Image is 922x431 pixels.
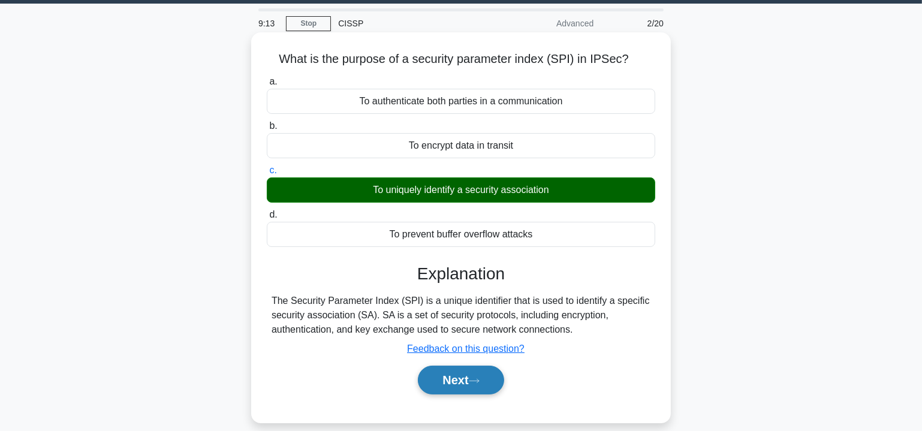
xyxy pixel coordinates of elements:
[267,177,655,203] div: To uniquely identify a security association
[274,264,648,284] h3: Explanation
[407,343,525,354] a: Feedback on this question?
[601,11,671,35] div: 2/20
[267,222,655,247] div: To prevent buffer overflow attacks
[331,11,496,35] div: CISSP
[272,294,650,337] div: The Security Parameter Index (SPI) is a unique identifier that is used to identify a specific sec...
[286,16,331,31] a: Stop
[266,52,656,67] h5: What is the purpose of a security parameter index (SPI) in IPSec?
[267,133,655,158] div: To encrypt data in transit
[267,89,655,114] div: To authenticate both parties in a communication
[269,76,277,86] span: a.
[496,11,601,35] div: Advanced
[269,209,277,219] span: d.
[269,120,277,131] span: b.
[269,165,276,175] span: c.
[418,366,504,394] button: Next
[251,11,286,35] div: 9:13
